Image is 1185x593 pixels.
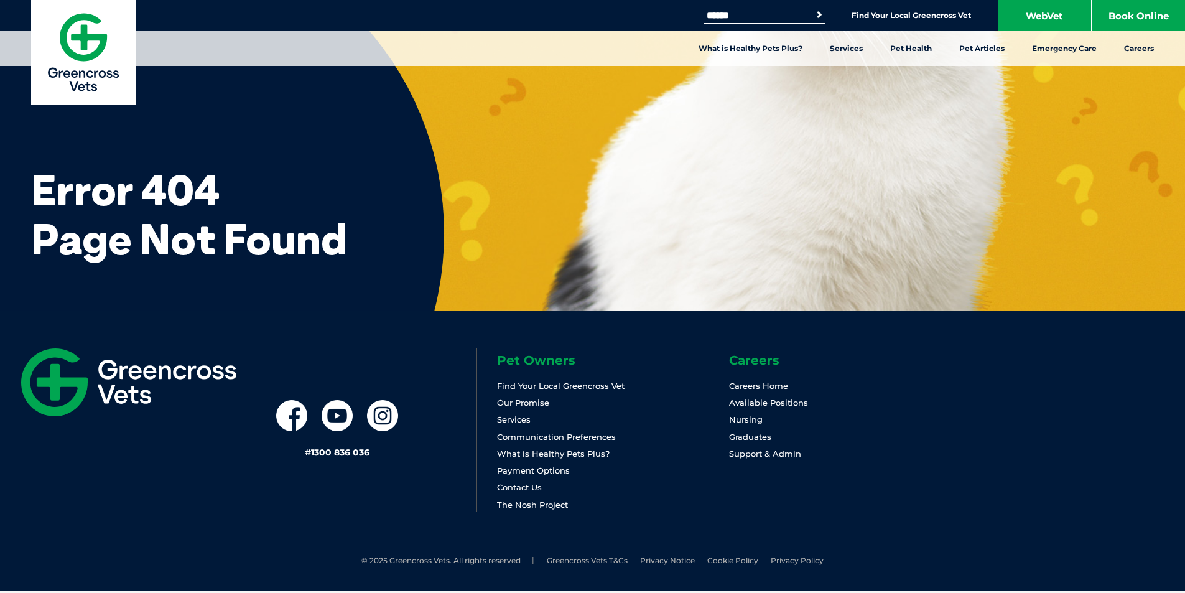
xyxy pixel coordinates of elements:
[640,556,695,565] a: Privacy Notice
[816,31,876,66] a: Services
[813,9,825,21] button: Search
[497,449,610,459] a: What is Healthy Pets Plus?
[497,381,625,391] a: Find Your Local Greencross Vet
[729,432,771,442] a: Graduates
[31,165,1185,264] h1: Error 404 Page Not Found
[361,556,534,566] li: © 2025 Greencross Vets. All rights reserved
[497,500,568,510] a: The Nosh Project
[852,11,971,21] a: Find Your Local Greencross Vet
[729,398,808,408] a: Available Positions
[1018,31,1110,66] a: Emergency Care
[497,414,531,424] a: Services
[707,556,758,565] a: Cookie Policy
[729,414,763,424] a: Nursing
[497,398,549,408] a: Our Promise
[946,31,1018,66] a: Pet Articles
[1110,31,1168,66] a: Careers
[497,432,616,442] a: Communication Preferences
[729,381,788,391] a: Careers Home
[305,447,369,458] a: #1300 836 036
[685,31,816,66] a: What is Healthy Pets Plus?
[729,354,941,367] h6: Careers
[497,465,570,475] a: Payment Options
[547,556,628,565] a: Greencross Vets T&Cs
[771,556,824,565] a: Privacy Policy
[876,31,946,66] a: Pet Health
[497,482,542,492] a: Contact Us
[729,449,801,459] a: Support & Admin
[497,354,709,367] h6: Pet Owners
[305,447,311,458] span: #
